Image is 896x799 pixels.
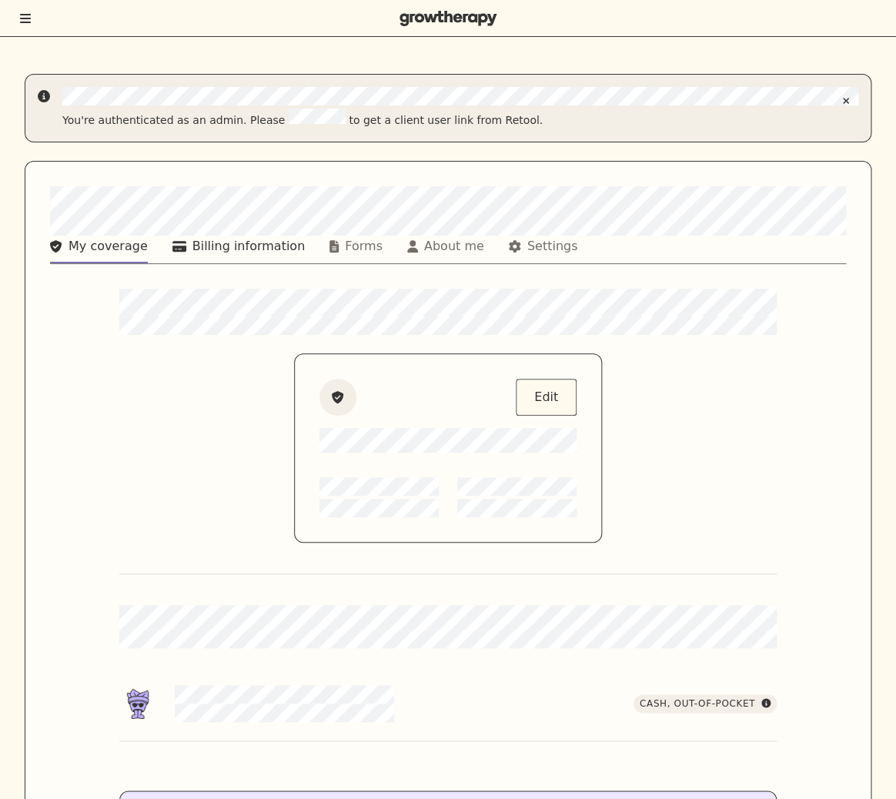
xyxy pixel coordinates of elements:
div: Settings [527,237,578,256]
div: Forms [345,237,383,256]
button: Toggle menu [18,11,32,26]
button: Billing information [172,236,305,263]
div: You're authenticated as an admin. Please to get a client user link from Retool. [62,109,858,129]
button: About me [407,236,484,263]
img: Lisa Hao [119,685,156,722]
div: Billing information [192,237,305,256]
button: Settings [509,236,578,263]
button: Close alert [834,87,858,115]
div: Cash, Out-of-pocket [634,694,777,713]
svg: More info [761,698,771,707]
img: Grow Therapy logo [400,11,497,26]
div: About me [424,237,484,256]
button: Edit [516,379,577,416]
button: My coverage [50,236,148,263]
button: Forms [329,236,383,263]
div: My coverage [69,237,148,256]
